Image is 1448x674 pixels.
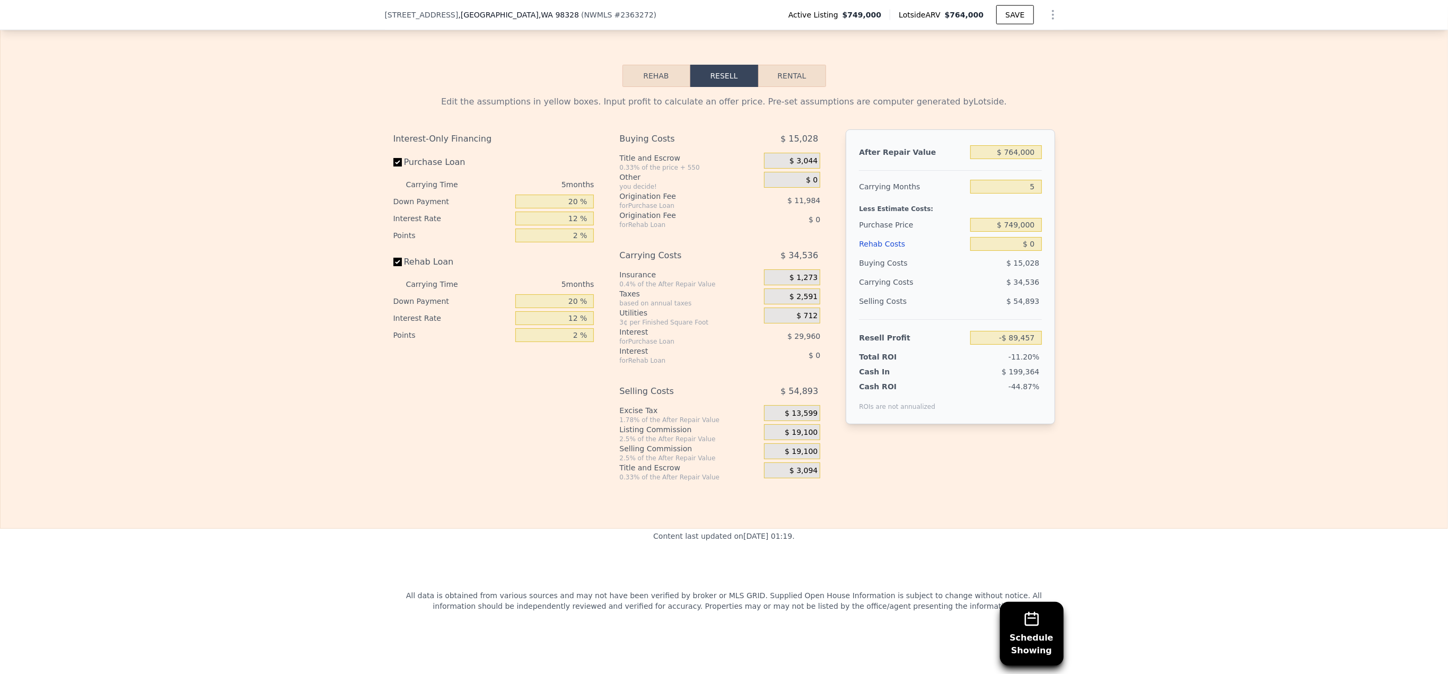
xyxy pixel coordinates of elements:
[619,454,760,462] div: 2.5% of the After Repair Value
[619,202,738,210] div: for Purchase Loan
[619,129,738,148] div: Buying Costs
[1006,297,1039,305] span: $ 54,893
[859,328,966,347] div: Resell Profit
[787,332,820,340] span: $ 29,960
[789,466,818,476] span: $ 3,094
[899,10,944,20] span: Lotside ARV
[619,435,760,443] div: 2.5% of the After Repair Value
[780,246,818,265] span: $ 34,536
[859,392,935,411] div: ROIs are not annualized
[393,129,594,148] div: Interest-Only Financing
[785,428,818,437] span: $ 19,100
[785,409,818,418] span: $ 13,599
[539,11,579,19] span: , WA 98328
[789,273,818,283] span: $ 1,273
[619,191,738,202] div: Origination Fee
[619,462,760,473] div: Title and Escrow
[859,196,1041,215] div: Less Estimate Costs:
[393,327,512,344] div: Points
[1042,4,1064,25] button: Show Options
[619,337,738,346] div: for Purchase Loan
[458,10,579,20] span: , [GEOGRAPHIC_DATA]
[619,327,738,337] div: Interest
[619,246,738,265] div: Carrying Costs
[859,143,966,162] div: After Repair Value
[806,176,818,185] span: $ 0
[619,356,738,365] div: for Rehab Loan
[393,227,512,244] div: Points
[1006,259,1039,267] span: $ 15,028
[1002,367,1039,376] span: $ 199,364
[859,234,966,253] div: Rehab Costs
[619,473,760,482] div: 0.33% of the After Repair Value
[619,280,760,288] div: 0.4% of the After Repair Value
[393,153,512,172] label: Purchase Loan
[809,351,820,360] span: $ 0
[758,65,826,87] button: Rental
[1008,382,1039,391] span: -44.87%
[859,381,935,392] div: Cash ROI
[393,193,512,210] div: Down Payment
[619,210,738,221] div: Origination Fee
[619,346,738,356] div: Interest
[619,163,760,172] div: 0.33% of the price + 550
[385,10,459,20] span: [STREET_ADDRESS]
[619,382,738,401] div: Selling Costs
[859,177,966,196] div: Carrying Months
[619,443,760,454] div: Selling Commission
[859,215,966,234] div: Purchase Price
[859,273,925,292] div: Carrying Costs
[1006,278,1039,286] span: $ 34,536
[479,276,594,293] div: 5 months
[479,176,594,193] div: 5 months
[619,221,738,229] div: for Rehab Loan
[619,318,760,327] div: 3¢ per Finished Square Foot
[945,11,984,19] span: $764,000
[787,196,820,205] span: $ 11,984
[393,310,512,327] div: Interest Rate
[393,95,1055,108] div: Edit the assumptions in yellow boxes. Input profit to calculate an offer price. Pre-set assumptio...
[1008,353,1039,361] span: -11.20%
[859,253,966,273] div: Buying Costs
[393,158,402,167] input: Purchase Loan
[393,252,512,272] label: Rehab Loan
[385,590,1064,658] div: All data is obtained from various sources and may not have been verified by broker or MLS GRID. S...
[1000,602,1064,666] button: ScheduleShowing
[859,366,925,377] div: Cash In
[619,288,760,299] div: Taxes
[619,299,760,308] div: based on annual taxes
[690,65,758,87] button: Resell
[843,10,882,20] span: $749,000
[619,405,760,416] div: Excise Tax
[785,447,818,457] span: $ 19,100
[619,269,760,280] div: Insurance
[619,424,760,435] div: Listing Commission
[789,156,818,166] span: $ 3,044
[619,308,760,318] div: Utilities
[622,65,690,87] button: Rehab
[809,215,820,224] span: $ 0
[859,352,925,362] div: Total ROI
[619,416,760,424] div: 1.78% of the After Repair Value
[581,10,656,20] div: ( )
[653,529,795,590] div: Content last updated on [DATE] 01:19 .
[393,258,402,266] input: Rehab Loan
[996,5,1033,24] button: SAVE
[796,311,818,321] span: $ 712
[406,276,475,293] div: Carrying Time
[393,293,512,310] div: Down Payment
[393,210,512,227] div: Interest Rate
[789,292,818,302] span: $ 2,591
[406,176,475,193] div: Carrying Time
[619,153,760,163] div: Title and Escrow
[780,129,818,148] span: $ 15,028
[615,11,654,19] span: # 2363272
[619,172,760,182] div: Other
[619,182,760,191] div: you decide!
[788,10,843,20] span: Active Listing
[780,382,818,401] span: $ 54,893
[584,11,612,19] span: NWMLS
[859,292,966,311] div: Selling Costs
